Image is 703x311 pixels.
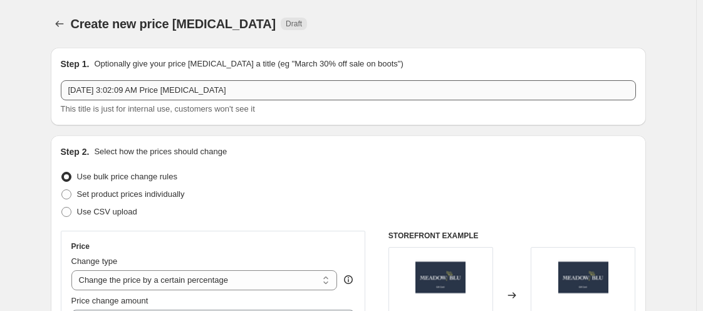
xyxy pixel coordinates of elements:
[61,80,636,100] input: 30% off holiday sale
[77,207,137,216] span: Use CSV upload
[77,172,177,181] span: Use bulk price change rules
[51,15,68,33] button: Price change jobs
[71,241,90,251] h3: Price
[61,104,255,113] span: This title is just for internal use, customers won't see it
[71,296,148,305] span: Price change amount
[71,17,276,31] span: Create new price [MEDICAL_DATA]
[342,273,355,286] div: help
[77,189,185,199] span: Set product prices individually
[286,19,302,29] span: Draft
[94,58,403,70] p: Optionally give your price [MEDICAL_DATA] a title (eg "March 30% off sale on boots")
[61,58,90,70] h2: Step 1.
[388,231,636,241] h6: STOREFRONT EXAMPLE
[94,145,227,158] p: Select how the prices should change
[558,254,608,304] img: meadow-blu-gift-card-gift-card-30328422858803_80x.png
[61,145,90,158] h2: Step 2.
[415,254,466,304] img: meadow-blu-gift-card-gift-card-30328422858803_80x.png
[71,256,118,266] span: Change type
